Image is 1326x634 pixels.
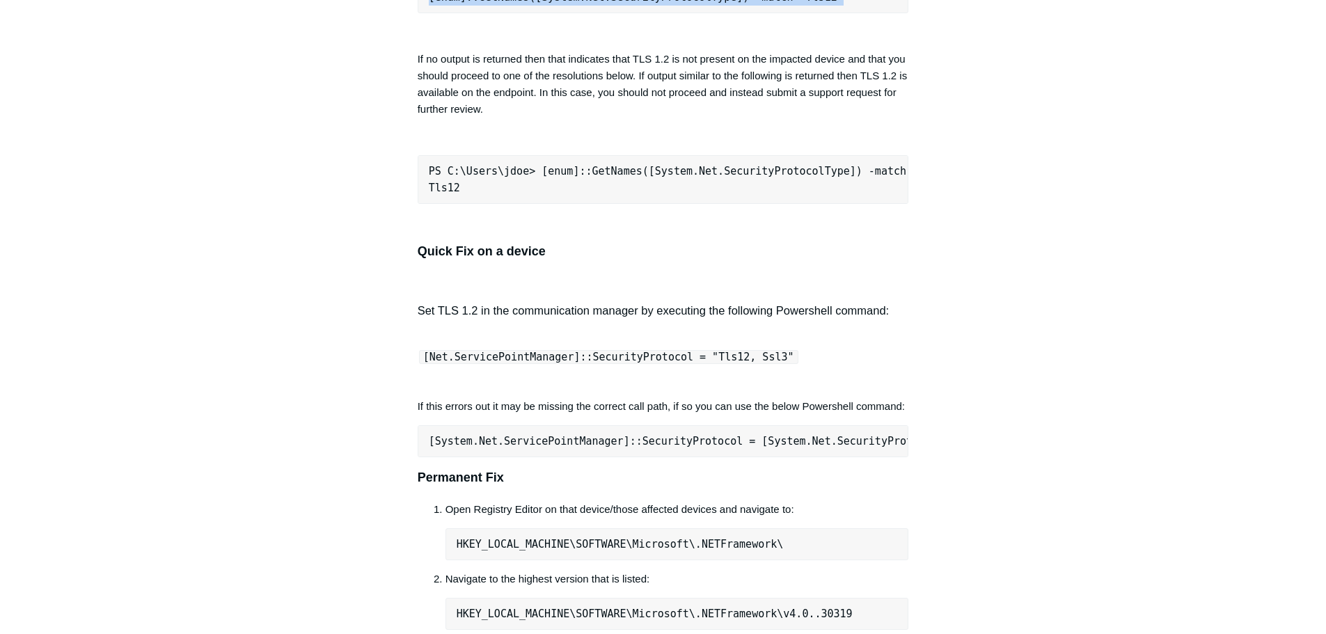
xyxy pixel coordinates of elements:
[418,51,909,118] p: If no output is returned then that indicates that TLS 1.2 is not present on the impacted device a...
[445,571,909,630] li: Navigate to the highest version that is listed:
[418,425,909,457] pre: [System.Net.ServicePointManager]::SecurityProtocol = [System.Net.SecurityProtocolType]::Tls12
[418,241,909,262] h3: Quick Fix on a device
[418,155,909,204] pre: PS C:\Users\jdoe> [enum]::GetNames([System.Net.SecurityProtocolType]) -match "Tls12" Tls12
[418,468,909,488] h3: Permanent Fix
[418,304,889,317] span: Set TLS 1.2 in the communication manager by executing the following Powershell command:
[445,528,909,560] pre: HKEY_LOCAL_MACHINE\SOFTWARE\Microsoft\.NETFramework\
[445,598,909,630] pre: HKEY_LOCAL_MACHINE\SOFTWARE\Microsoft\.NETFramework\v4.0..30319
[423,351,794,363] span: [Net.ServicePointManager]::SecurityProtocol = "Tls12, Ssl3"
[418,398,909,415] p: If this errors out it may be missing the correct call path, if so you can use the below Powershel...
[445,501,909,560] li: Open Registry Editor on that device/those affected devices and navigate to:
